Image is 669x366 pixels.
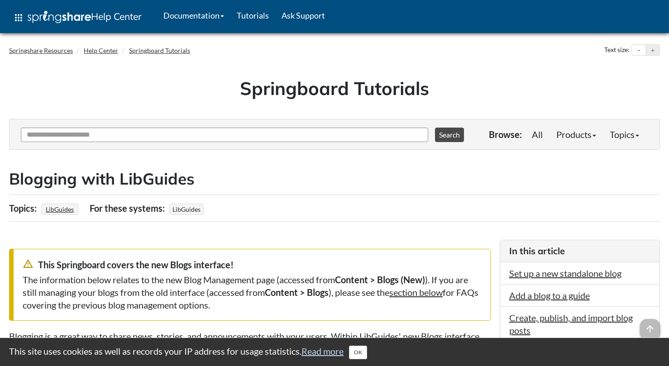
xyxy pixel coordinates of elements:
span: apps [13,12,24,23]
div: This Springboard covers the new Blogs interface! [23,258,481,271]
h1: Springboard Tutorials [16,76,653,101]
button: Close [349,346,367,359]
a: Springboard Tutorials [129,47,190,54]
div: Topics: [9,200,39,217]
a: arrow_upward [640,320,660,331]
a: apps Help Center [7,4,148,31]
a: Documentation [157,4,230,27]
span: warning_amber [23,258,33,269]
button: Search [435,128,464,142]
a: Springshare Resources [9,47,73,54]
a: Set up a new standalone blog [509,268,621,279]
img: Springshare [28,11,91,23]
span: Help Center [91,10,142,22]
button: Decrease text size [632,45,645,56]
a: Tutorials [230,4,275,27]
a: section below [389,287,443,298]
div: For these systems: [90,200,167,217]
a: Create, publish, and import blog posts [509,312,633,336]
strong: Content > Blogs [265,287,329,298]
a: LibGuides [44,203,75,216]
div: Text size: [602,44,631,56]
a: All [525,125,550,143]
a: Ask Support [275,4,331,27]
button: Increase text size [646,45,659,56]
p: Browse: [489,128,522,141]
span: arrow_upward [640,319,660,339]
div: The information below relates to the new Blog Management page (accessed from ). If you are still ... [23,273,481,311]
a: Add a blog to a guide [509,290,590,301]
a: Products [550,125,603,143]
span: LibGuides [169,204,204,215]
p: Blogging is a great way to share news, stories, and announcements with your users. Within LibGuid... [9,330,491,355]
h2: Blogging with LibGuides [9,168,660,190]
a: Read more [301,346,344,356]
h3: In this article [509,245,651,257]
strong: Content > Blogs (New) [335,274,425,285]
a: Help Center [84,47,118,54]
a: Topics [603,125,646,143]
